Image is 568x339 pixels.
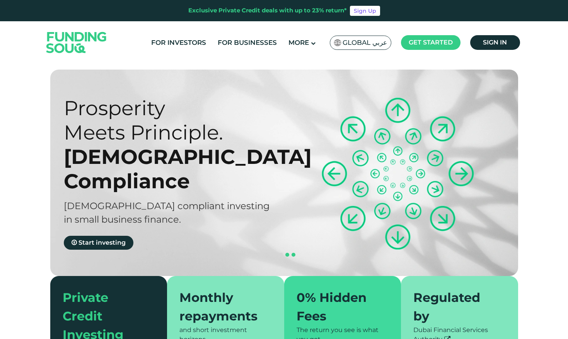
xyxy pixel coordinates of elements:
[64,236,133,250] a: Start investing
[64,96,298,120] div: Prosperity
[64,199,298,213] div: [DEMOGRAPHIC_DATA] compliant investing
[413,288,496,325] div: Regulated by
[64,120,298,145] div: Meets Principle.
[483,39,507,46] span: Sign in
[409,39,453,46] span: Get started
[78,239,126,246] span: Start investing
[284,252,290,258] button: navigation
[216,36,279,49] a: For Businesses
[334,39,341,46] img: SA Flag
[39,23,114,62] img: Logo
[64,213,298,226] div: in small business finance.
[179,288,263,325] div: Monthly repayments
[470,35,520,50] a: Sign in
[272,252,278,258] button: navigation
[64,145,298,193] div: [DEMOGRAPHIC_DATA] Compliance
[288,39,309,46] span: More
[350,6,380,16] a: Sign Up
[297,288,380,325] div: 0% Hidden Fees
[278,252,284,258] button: navigation
[149,36,208,49] a: For Investors
[343,38,387,47] span: Global عربي
[290,252,297,258] button: navigation
[188,6,347,15] div: Exclusive Private Credit deals with up to 23% return*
